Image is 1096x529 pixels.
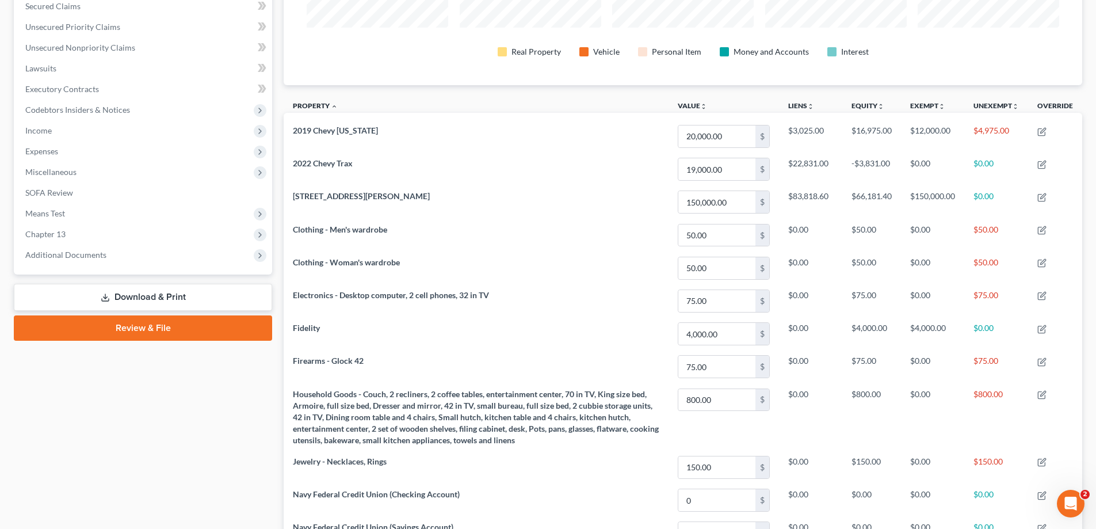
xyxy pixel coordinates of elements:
a: Review & File [14,315,272,341]
div: $ [755,389,769,411]
td: $800.00 [964,383,1028,451]
td: $0.00 [779,383,842,451]
input: 0.00 [678,456,755,478]
td: $0.00 [901,153,964,186]
i: unfold_more [700,103,707,110]
input: 0.00 [678,125,755,147]
div: $ [755,158,769,180]
span: Chapter 13 [25,229,66,239]
i: unfold_more [877,103,884,110]
td: $4,000.00 [842,317,901,350]
td: $0.00 [901,451,964,484]
input: 0.00 [678,158,755,180]
td: $3,025.00 [779,120,842,153]
td: $0.00 [901,252,964,284]
i: expand_less [331,103,338,110]
div: $ [755,290,769,312]
td: $75.00 [964,351,1028,383]
td: -$3,831.00 [842,153,901,186]
span: Income [25,125,52,135]
td: $83,818.60 [779,186,842,219]
span: Codebtors Insiders & Notices [25,105,130,115]
input: 0.00 [678,489,755,511]
input: 0.00 [678,224,755,246]
td: $0.00 [779,317,842,350]
span: Fidelity [293,323,320,333]
div: $ [755,456,769,478]
a: Unexemptunfold_more [973,101,1019,110]
td: $50.00 [964,219,1028,252]
td: $0.00 [901,219,964,252]
td: $75.00 [842,284,901,317]
td: $0.00 [779,219,842,252]
a: SOFA Review [16,182,272,203]
span: Secured Claims [25,1,81,11]
span: Clothing - Men's wardrobe [293,224,387,234]
td: $0.00 [964,153,1028,186]
div: $ [755,489,769,511]
td: $800.00 [842,383,901,451]
i: unfold_more [938,103,945,110]
td: $0.00 [779,284,842,317]
span: Unsecured Nonpriority Claims [25,43,135,52]
td: $0.00 [842,484,901,516]
a: Unsecured Priority Claims [16,17,272,37]
span: 2019 Chevy [US_STATE] [293,125,378,135]
input: 0.00 [678,290,755,312]
span: Additional Documents [25,250,106,260]
a: Unsecured Nonpriority Claims [16,37,272,58]
i: unfold_more [1012,103,1019,110]
td: $0.00 [964,317,1028,350]
span: Electronics - Desktop computer, 2 cell phones, 32 in TV [293,290,489,300]
a: Valueunfold_more [678,101,707,110]
td: $0.00 [779,351,842,383]
td: $0.00 [964,186,1028,219]
td: $0.00 [779,252,842,284]
input: 0.00 [678,257,755,279]
td: $16,975.00 [842,120,901,153]
td: $0.00 [779,484,842,516]
input: 0.00 [678,356,755,378]
i: unfold_more [807,103,814,110]
span: Navy Federal Credit Union (Checking Account) [293,489,460,499]
div: $ [755,356,769,378]
span: Means Test [25,208,65,218]
a: Liensunfold_more [788,101,814,110]
a: Equityunfold_more [851,101,884,110]
span: 2 [1080,490,1090,499]
td: $75.00 [842,351,901,383]
span: Miscellaneous [25,167,77,177]
span: Expenses [25,146,58,156]
td: $150,000.00 [901,186,964,219]
td: $66,181.40 [842,186,901,219]
td: $75.00 [964,284,1028,317]
span: Clothing - Woman's wardrobe [293,257,400,267]
div: $ [755,125,769,147]
td: $0.00 [779,451,842,484]
div: $ [755,323,769,345]
td: $50.00 [842,252,901,284]
td: $0.00 [901,383,964,451]
span: SOFA Review [25,188,73,197]
span: Firearms - Glock 42 [293,356,364,366]
td: $0.00 [964,484,1028,516]
input: 0.00 [678,389,755,411]
th: Override [1028,94,1082,120]
td: $0.00 [901,284,964,317]
div: Interest [841,46,869,58]
span: Jewelry - Necklaces, Rings [293,456,387,466]
span: [STREET_ADDRESS][PERSON_NAME] [293,191,430,201]
a: Exemptunfold_more [910,101,945,110]
span: Household Goods - Couch, 2 recliners, 2 coffee tables, entertainment center, 70 in TV, King size ... [293,389,659,445]
a: Lawsuits [16,58,272,79]
div: Money and Accounts [734,46,809,58]
div: $ [755,191,769,213]
div: Real Property [511,46,561,58]
td: $4,000.00 [901,317,964,350]
span: Executory Contracts [25,84,99,94]
iframe: Intercom live chat [1057,490,1084,517]
span: Unsecured Priority Claims [25,22,120,32]
td: $50.00 [964,252,1028,284]
span: 2022 Chevy Trax [293,158,353,168]
a: Property expand_less [293,101,338,110]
